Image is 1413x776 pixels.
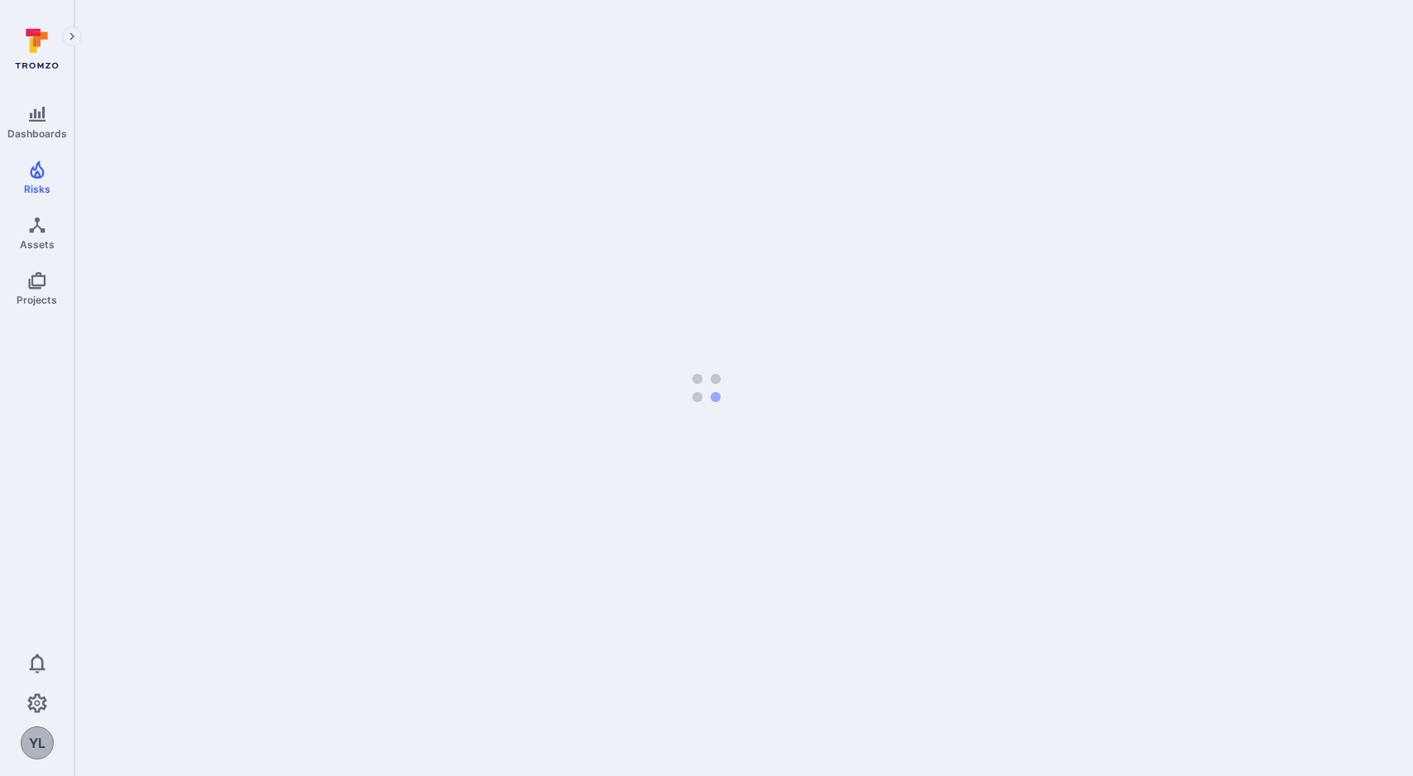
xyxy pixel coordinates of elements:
[21,726,54,759] button: YL
[20,238,55,251] span: Assets
[62,26,82,46] button: Expand navigation menu
[7,127,67,140] span: Dashboards
[24,183,50,195] span: Risks
[17,294,57,306] span: Projects
[66,30,78,44] i: Expand navigation menu
[21,726,54,759] div: Yanting Larsen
